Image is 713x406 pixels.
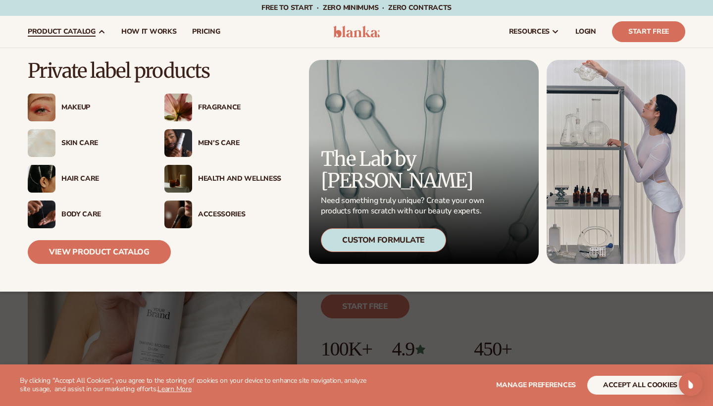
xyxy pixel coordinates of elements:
[121,28,177,36] span: How It Works
[28,165,145,193] a: Female hair pulled back with clips. Hair Care
[28,28,96,36] span: product catalog
[164,201,192,228] img: Female with makeup brush.
[20,16,113,48] a: product catalog
[164,165,192,193] img: Candles and incense on table.
[198,139,281,148] div: Men’s Care
[321,228,446,252] div: Custom Formulate
[496,376,576,395] button: Manage preferences
[113,16,185,48] a: How It Works
[28,129,55,157] img: Cream moisturizer swatch.
[261,3,452,12] span: Free to start · ZERO minimums · ZERO contracts
[28,94,55,121] img: Female with glitter eye makeup.
[567,16,604,48] a: LOGIN
[496,380,576,390] span: Manage preferences
[198,103,281,112] div: Fragrance
[28,94,145,121] a: Female with glitter eye makeup. Makeup
[192,28,220,36] span: pricing
[184,16,228,48] a: pricing
[61,210,145,219] div: Body Care
[309,60,539,264] a: Microscopic product formula. The Lab by [PERSON_NAME] Need something truly unique? Create your ow...
[509,28,550,36] span: resources
[198,210,281,219] div: Accessories
[164,94,192,121] img: Pink blooming flower.
[679,372,703,396] div: Open Intercom Messenger
[28,129,145,157] a: Cream moisturizer swatch. Skin Care
[28,201,55,228] img: Male hand applying moisturizer.
[501,16,567,48] a: resources
[28,60,281,82] p: Private label products
[164,94,281,121] a: Pink blooming flower. Fragrance
[612,21,685,42] a: Start Free
[61,175,145,183] div: Hair Care
[575,28,596,36] span: LOGIN
[587,376,693,395] button: accept all cookies
[28,165,55,193] img: Female hair pulled back with clips.
[28,240,171,264] a: View Product Catalog
[164,165,281,193] a: Candles and incense on table. Health And Wellness
[61,139,145,148] div: Skin Care
[321,196,487,216] p: Need something truly unique? Create your own products from scratch with our beauty experts.
[333,26,380,38] img: logo
[61,103,145,112] div: Makeup
[164,129,281,157] a: Male holding moisturizer bottle. Men’s Care
[198,175,281,183] div: Health And Wellness
[157,384,191,394] a: Learn More
[321,148,487,192] p: The Lab by [PERSON_NAME]
[28,201,145,228] a: Male hand applying moisturizer. Body Care
[164,129,192,157] img: Male holding moisturizer bottle.
[20,377,372,394] p: By clicking "Accept All Cookies", you agree to the storing of cookies on your device to enhance s...
[164,201,281,228] a: Female with makeup brush. Accessories
[547,60,685,264] img: Female in lab with equipment.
